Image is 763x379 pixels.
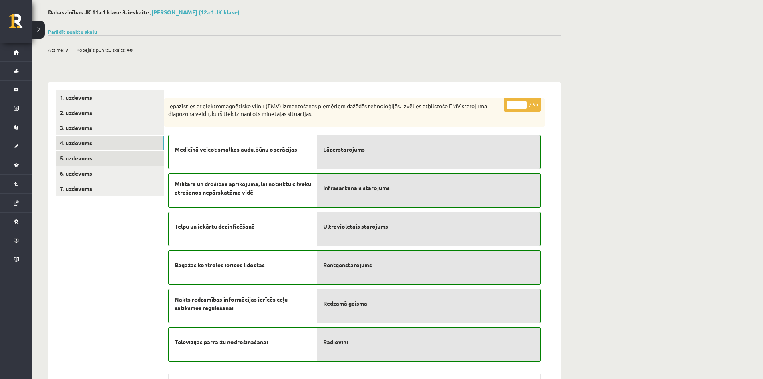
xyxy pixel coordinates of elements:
a: [PERSON_NAME] (12.c1 JK klase) [151,8,240,16]
p: / 6p [504,98,541,112]
span: Ultravioletais starojums [323,222,388,231]
a: 4. uzdevums [56,136,164,150]
span: Medicīnā veicot smalkas audu, šūnu operācijas [175,145,297,154]
a: Rīgas 1. Tālmācības vidusskola [9,14,32,34]
span: Radioviņi [323,338,348,346]
a: 1. uzdevums [56,90,164,105]
a: 3. uzdevums [56,120,164,135]
span: Lāzerstarojums [323,145,365,154]
span: Infrasarkanais starojums [323,184,390,192]
span: 40 [127,44,133,56]
span: Rentgenstarojums [323,261,372,269]
a: 5. uzdevums [56,151,164,166]
span: Bagāžas kontroles ierīcēs lidostās [175,261,265,269]
span: Redzamā gaisma [323,299,367,308]
a: 2. uzdevums [56,105,164,120]
a: 7. uzdevums [56,181,164,196]
span: Militārā un drošības aprīkojumā, lai noteiktu cilvēku atrašanos nepārskatāma vidē [175,180,311,197]
span: Kopējais punktu skaits: [77,44,126,56]
p: Iepazīsties ar elektromagnētisko viļņu (EMV) izmantošanas piemēriem dažādās tehnoloģijās. Izvēlie... [168,102,501,118]
span: Nakts redzamības informācijas ierīcēs ceļu satiksmes regulēšanai [175,295,311,312]
span: 7 [66,44,68,56]
a: 6. uzdevums [56,166,164,181]
span: Telpu un iekārtu dezinficēšanā [175,222,255,231]
span: Televīzijas pārraižu nodrošināšanai [175,338,268,346]
h2: Dabaszinības JK 11.c1 klase 3. ieskaite , [48,9,561,16]
a: Parādīt punktu skalu [48,28,97,35]
span: Atzīme: [48,44,64,56]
